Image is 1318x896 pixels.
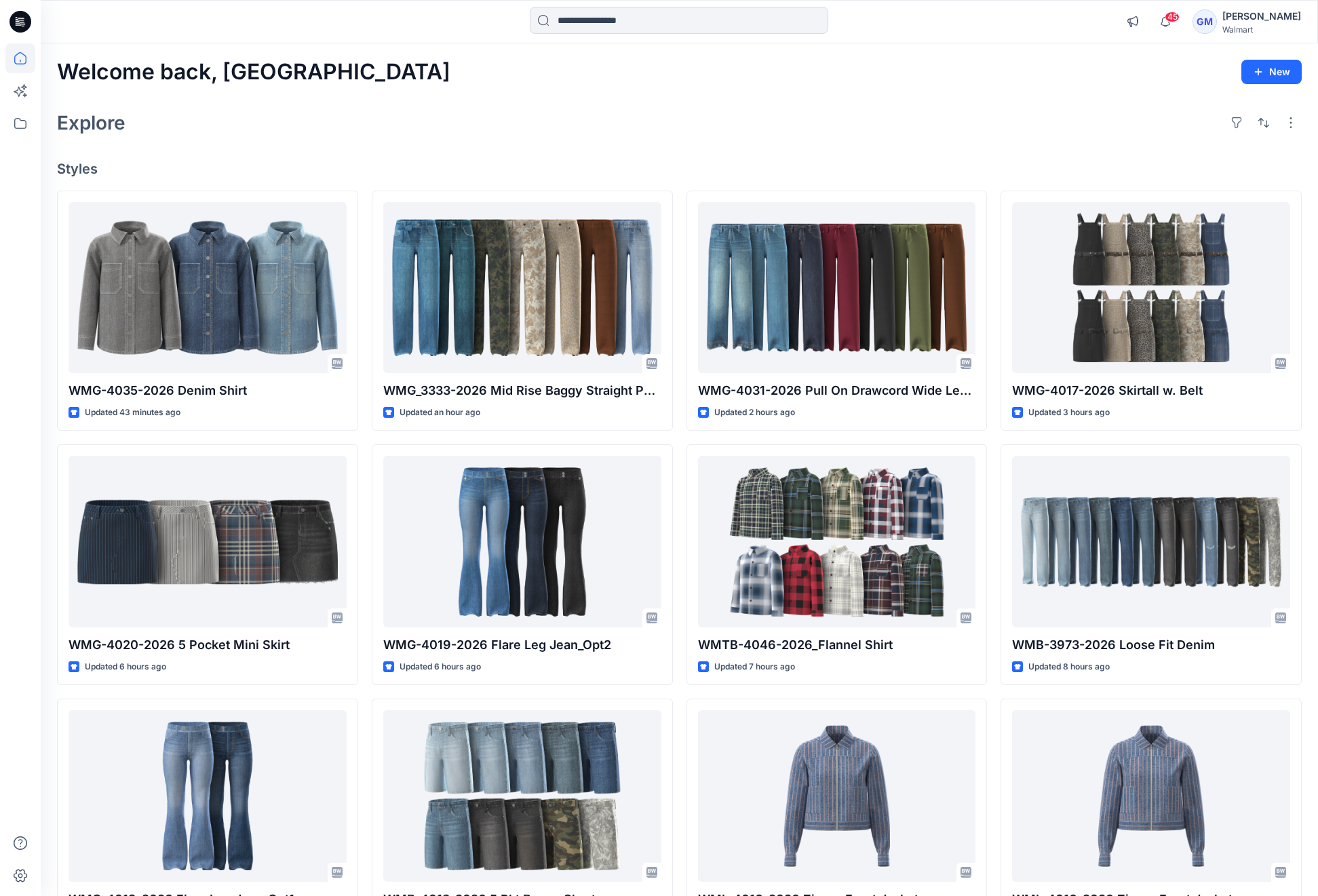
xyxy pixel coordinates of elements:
a: WMG_3333-2026 Mid Rise Baggy Straight Pant [383,202,661,373]
p: WMB-3973-2026 Loose Fit Denim [1012,636,1290,655]
p: WMG-4017-2026 Skirtall w. Belt [1012,381,1290,400]
p: Updated 8 hours ago [1028,660,1110,674]
a: WMG-4019-2026 Flare Leg Jean_Opt1 [69,710,347,881]
p: WMG-4020-2026 5 Pocket Mini Skirt [69,636,347,655]
a: WMB-4013-2026 5 Pkt Baggy Short [383,710,661,881]
div: Walmart [1222,24,1301,35]
a: WMG-4019-2026 Flare Leg Jean_Opt2 [383,456,661,627]
p: WMG-4031-2026 Pull On Drawcord Wide Leg_Opt3 [698,381,976,400]
p: WMTB-4046-2026_Flannel Shirt [698,636,976,655]
p: Updated 3 hours ago [1028,406,1110,420]
div: GM [1193,9,1217,34]
p: Updated 43 minutes ago [85,406,180,420]
a: WMG-4031-2026 Pull On Drawcord Wide Leg_Opt3 [698,202,976,373]
p: Updated 7 hours ago [714,660,795,674]
span: 45 [1165,12,1180,22]
a: WML-4016-2026 Zipper Front Jacket [1012,710,1290,881]
a: WML-4016-2026 Zipper Front Jacket [698,710,976,881]
h2: Explore [57,112,125,134]
p: Updated an hour ago [400,406,480,420]
p: Updated 2 hours ago [714,406,795,420]
a: WMB-3973-2026 Loose Fit Denim [1012,456,1290,627]
div: [PERSON_NAME] [1222,8,1301,24]
p: Updated 6 hours ago [85,660,166,674]
a: WMG-4020-2026 5 Pocket Mini Skirt [69,456,347,627]
a: WMTB-4046-2026_Flannel Shirt [698,456,976,627]
p: Updated 6 hours ago [400,660,481,674]
h4: Styles [57,161,1302,177]
h2: Welcome back, [GEOGRAPHIC_DATA] [57,60,450,85]
button: New [1241,60,1302,84]
a: WMG-4017-2026 Skirtall w. Belt [1012,202,1290,373]
a: WMG-4035-2026 Denim Shirt [69,202,347,373]
p: WMG-4019-2026 Flare Leg Jean_Opt2 [383,636,661,655]
p: WMG-4035-2026 Denim Shirt [69,381,347,400]
p: WMG_3333-2026 Mid Rise Baggy Straight Pant [383,381,661,400]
